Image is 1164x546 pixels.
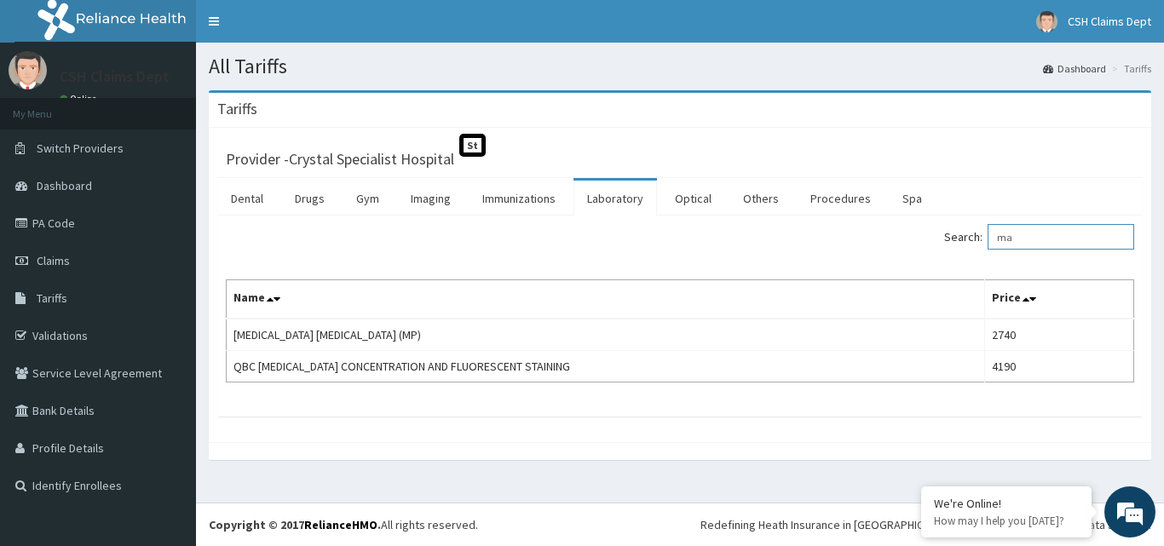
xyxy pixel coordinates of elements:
[985,351,1134,382] td: 4190
[573,181,657,216] a: Laboratory
[226,152,454,167] h3: Provider - Crystal Specialist Hospital
[89,95,286,118] div: Chat with us now
[1068,14,1151,29] span: CSH Claims Dept
[469,181,569,216] a: Immunizations
[227,280,985,319] th: Name
[37,290,67,306] span: Tariffs
[37,178,92,193] span: Dashboard
[60,93,101,105] a: Online
[279,9,320,49] div: Minimize live chat window
[227,319,985,351] td: [MEDICAL_DATA] [MEDICAL_DATA] (MP)
[60,69,170,84] p: CSH Claims Dept
[9,365,325,424] textarea: Type your message and hit 'Enter'
[988,224,1134,250] input: Search:
[934,496,1079,511] div: We're Online!
[196,503,1164,546] footer: All rights reserved.
[397,181,464,216] a: Imaging
[217,101,257,117] h3: Tariffs
[459,134,486,157] span: St
[99,164,235,336] span: We're online!
[889,181,936,216] a: Spa
[9,51,47,89] img: User Image
[729,181,792,216] a: Others
[37,141,124,156] span: Switch Providers
[227,351,985,382] td: QBC [MEDICAL_DATA] CONCENTRATION AND FLUORESCENT STAINING
[985,319,1134,351] td: 2740
[217,181,277,216] a: Dental
[281,181,338,216] a: Drugs
[343,181,393,216] a: Gym
[37,253,70,268] span: Claims
[1036,11,1057,32] img: User Image
[934,514,1079,528] p: How may I help you today?
[985,280,1134,319] th: Price
[797,181,885,216] a: Procedures
[700,516,1151,533] div: Redefining Heath Insurance in [GEOGRAPHIC_DATA] using Telemedicine and Data Science!
[304,517,377,532] a: RelianceHMO
[1043,61,1106,76] a: Dashboard
[32,85,69,128] img: d_794563401_company_1708531726252_794563401
[209,517,381,532] strong: Copyright © 2017 .
[944,224,1134,250] label: Search:
[209,55,1151,78] h1: All Tariffs
[1108,61,1151,76] li: Tariffs
[661,181,725,216] a: Optical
